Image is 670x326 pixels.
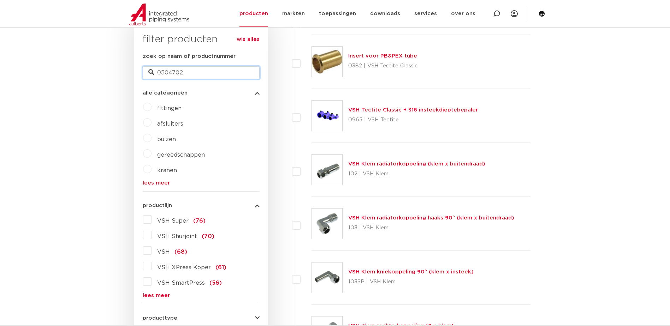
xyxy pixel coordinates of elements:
a: fittingen [157,105,182,111]
span: (61) [215,265,226,270]
span: alle categorieën [143,90,188,96]
span: VSH [157,249,170,255]
span: VSH XPress Koper [157,265,211,270]
a: buizen [157,137,176,142]
span: (76) [193,218,206,224]
span: (68) [174,249,187,255]
a: lees meer [143,293,260,298]
a: lees meer [143,180,260,186]
a: Insert voor PB&PEX tube [348,53,417,59]
p: 102 | VSH Klem [348,168,485,180]
img: Thumbnail for VSH Klem radiatorkoppeling haaks 90° (klem x buitendraad) [312,209,342,239]
p: 0965 | VSH Tectite [348,114,478,126]
a: gereedschappen [157,152,205,158]
a: VSH Klem radiatorkoppeling haaks 90° (klem x buitendraad) [348,215,514,221]
span: (70) [202,234,214,239]
a: afsluiters [157,121,183,127]
p: 0382 | VSH Tectite Classic [348,60,418,72]
button: alle categorieën [143,90,260,96]
a: VSH Tectite Classic + 316 insteekdieptebepaler [348,107,478,113]
img: Thumbnail for VSH Klem radiatorkoppeling (klem x buitendraad) [312,155,342,185]
p: 103 | VSH Klem [348,222,514,234]
p: 103SP | VSH Klem [348,276,474,288]
button: producttype [143,315,260,321]
a: wis alles [237,35,260,44]
span: VSH Super [157,218,189,224]
span: producttype [143,315,177,321]
a: VSH Klem radiatorkoppeling (klem x buitendraad) [348,161,485,167]
h3: filter producten [143,32,260,47]
button: productlijn [143,203,260,208]
a: VSH Klem kniekoppeling 90° (klem x insteek) [348,269,474,274]
span: productlijn [143,203,172,208]
img: Thumbnail for Insert voor PB&PEX tube [312,47,342,77]
span: (56) [209,280,222,286]
label: zoek op naam of productnummer [143,52,236,61]
span: VSH Shurjoint [157,234,197,239]
a: kranen [157,168,177,173]
input: zoeken [143,66,260,79]
img: Thumbnail for VSH Klem kniekoppeling 90° (klem x insteek) [312,262,342,293]
img: Thumbnail for VSH Tectite Classic + 316 insteekdieptebepaler [312,101,342,131]
span: VSH SmartPress [157,280,205,286]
